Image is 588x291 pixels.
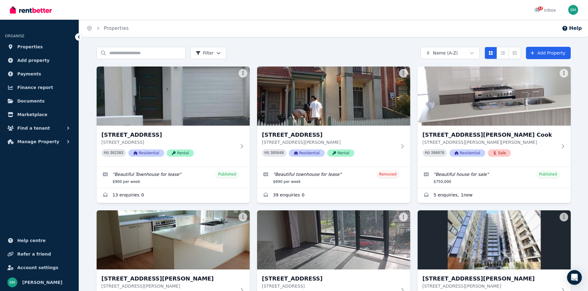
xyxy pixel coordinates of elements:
[418,167,571,188] a: Edit listing: Beautiful house for sale
[418,67,571,167] a: 17 Hutchence Dr, Point Cook[STREET_ADDRESS][PERSON_NAME] Cook[STREET_ADDRESS][PERSON_NAME][PERSON...
[79,20,136,37] nav: Breadcrumb
[239,213,247,221] button: More options
[167,149,194,157] span: Rental
[5,135,74,148] button: Manage Property
[420,47,480,59] button: Name (A-Z)
[265,151,269,155] small: PID
[257,188,410,203] a: Enquiries for 15/73 Spring Street, Preston
[433,50,458,56] span: Name (A-Z)
[560,213,568,221] button: More options
[560,69,568,78] button: More options
[17,250,51,258] span: Refer a friend
[449,149,485,157] span: Residential
[270,151,284,155] code: 305048
[190,47,227,59] button: Filter
[567,270,582,285] div: Open Intercom Messenger
[239,69,247,78] button: More options
[262,283,397,289] p: [STREET_ADDRESS]
[97,67,250,126] img: 7 Glossop Lane, Ivanhoe
[262,274,397,283] h3: [STREET_ADDRESS]
[17,111,47,118] span: Marketplace
[423,131,557,139] h3: [STREET_ADDRESS][PERSON_NAME] Cook
[22,279,62,286] span: [PERSON_NAME]
[399,213,408,221] button: More options
[5,234,74,247] a: Help centre
[5,34,24,38] span: ORGANISE
[97,210,250,269] img: 65 Waterways Blvd, Williams Landing
[257,67,410,167] a: 15/73 Spring Street, Preston[STREET_ADDRESS][STREET_ADDRESS][PERSON_NAME]PID 305048ResidentialRental
[423,274,557,283] h3: [STREET_ADDRESS][PERSON_NAME]
[425,151,430,155] small: PID
[5,95,74,107] a: Documents
[262,131,397,139] h3: [STREET_ADDRESS]
[418,67,571,126] img: 17 Hutchence Dr, Point Cook
[10,5,52,14] img: RentBetter
[17,97,45,105] span: Documents
[538,6,543,10] span: 12
[104,25,129,31] a: Properties
[257,67,410,126] img: 15/73 Spring Street, Preston
[102,274,236,283] h3: [STREET_ADDRESS][PERSON_NAME]
[327,149,354,157] span: Rental
[5,41,74,53] a: Properties
[5,248,74,260] a: Refer a friend
[509,47,521,59] button: Expanded list view
[568,5,578,15] img: Brendan Meng
[423,139,557,145] p: [STREET_ADDRESS][PERSON_NAME][PERSON_NAME]
[17,70,41,78] span: Payments
[104,151,109,155] small: PID
[5,261,74,274] a: Account settings
[485,47,521,59] div: View options
[102,131,236,139] h3: [STREET_ADDRESS]
[485,47,497,59] button: Card view
[418,188,571,203] a: Enquiries for 17 Hutchence Dr, Point Cook
[5,68,74,80] a: Payments
[431,151,444,155] code: 396076
[488,149,511,157] span: Sale
[17,43,43,51] span: Properties
[97,167,250,188] a: Edit listing: Beautiful Townhouse for lease
[17,237,46,244] span: Help centre
[97,188,250,203] a: Enquiries for 7 Glossop Lane, Ivanhoe
[5,81,74,94] a: Finance report
[257,210,410,269] img: 207/601 Saint Kilda Road, Melbourne
[257,167,410,188] a: Edit listing: Beautiful townhouse for lease
[128,149,164,157] span: Residential
[5,122,74,134] button: Find a tenant
[5,108,74,121] a: Marketplace
[562,25,582,32] button: Help
[110,151,123,155] code: 302303
[399,69,408,78] button: More options
[196,50,214,56] span: Filter
[17,57,50,64] span: Add property
[97,67,250,167] a: 7 Glossop Lane, Ivanhoe[STREET_ADDRESS][STREET_ADDRESS]PID 302303ResidentialRental
[526,47,571,59] a: Add Property
[534,7,556,13] div: Inbox
[289,149,325,157] span: Residential
[497,47,509,59] button: Compact list view
[17,124,50,132] span: Find a tenant
[262,139,397,145] p: [STREET_ADDRESS][PERSON_NAME]
[423,283,557,289] p: [STREET_ADDRESS][PERSON_NAME]
[7,277,17,287] img: Brendan Meng
[17,138,59,145] span: Manage Property
[102,283,236,289] p: [STREET_ADDRESS][PERSON_NAME]
[17,264,58,271] span: Account settings
[5,54,74,67] a: Add property
[17,84,53,91] span: Finance report
[102,139,236,145] p: [STREET_ADDRESS]
[418,210,571,269] img: 308/10 Daly Street, South Yarra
